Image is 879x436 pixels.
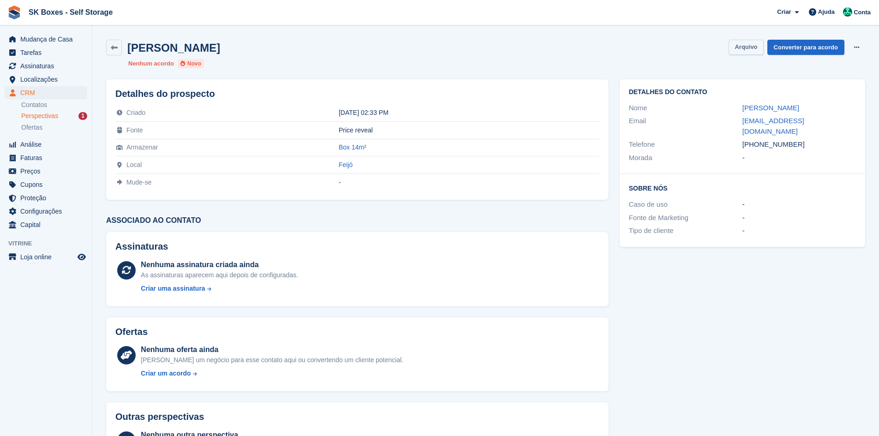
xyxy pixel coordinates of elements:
span: Vitrine [8,239,92,248]
a: menu [5,218,87,231]
a: Loja de pré-visualização [76,251,87,263]
a: Ofertas [21,123,87,132]
span: Local [126,161,142,168]
span: Criado [126,109,145,116]
span: Mude-se [126,179,151,186]
span: Proteção [20,191,76,204]
span: Cupons [20,178,76,191]
a: menu [5,46,87,59]
div: Tipo de cliente [629,226,742,236]
div: Nome [629,103,742,113]
a: menu [5,60,87,72]
a: Converter para acordo [767,40,844,55]
span: Criar [777,7,791,17]
a: menu [5,151,87,164]
h2: Outras perspectivas [115,412,204,422]
div: [PHONE_NUMBER] [742,139,856,150]
span: Configurações [20,205,76,218]
img: stora-icon-8386f47178a22dfd0bd8f6a31ec36ba5ce8667c1dd55bd0f319d3a0aa187defe.svg [7,6,21,19]
h2: Assinaturas [115,241,599,252]
h2: Sobre Nós [629,183,856,192]
span: Mudança de Casa [20,33,76,46]
h2: Ofertas [115,327,148,337]
span: Fonte [126,126,143,134]
span: Armazenar [126,143,158,151]
div: - [339,179,599,186]
div: Caso de uso [629,199,742,210]
div: - [742,199,856,210]
div: As assinaturas aparecem aqui depois de configuradas. [141,270,298,280]
div: Email [629,116,742,137]
a: Perspectivas 1 [21,111,87,121]
a: SK Boxes - Self Storage [25,5,116,20]
div: - [742,213,856,223]
div: 1 [78,112,87,120]
span: Análise [20,138,76,151]
a: menu [5,178,87,191]
span: Localizações [20,73,76,86]
div: [PERSON_NAME] um negócio para esse contato aqui ou convertendo um cliente potencial. [141,355,403,365]
button: Arquivo [729,40,763,55]
a: menu [5,191,87,204]
span: CRM [20,86,76,99]
span: Perspectivas [21,112,58,120]
a: menu [5,205,87,218]
div: Nenhuma assinatura criada ainda [141,259,298,270]
h2: Detalhes do contato [629,89,856,96]
div: Nenhuma oferta ainda [141,344,403,355]
span: Ajuda [818,7,835,17]
div: [DATE] 02:33 PM [339,109,599,116]
a: menu [5,73,87,86]
span: Ofertas [21,123,42,132]
div: Price reveal [339,126,599,134]
a: Criar uma assinatura [141,284,298,293]
h2: Detalhes do prospecto [115,89,599,99]
a: menu [5,86,87,99]
a: Box 14m² [339,143,366,151]
div: Telefone [629,139,742,150]
span: Assinaturas [20,60,76,72]
a: [EMAIL_ADDRESS][DOMAIN_NAME] [742,117,804,135]
h3: Associado ao contato [106,216,609,225]
div: Criar uma assinatura [141,284,205,293]
a: menu [5,138,87,151]
a: Feijó [339,161,353,168]
a: Criar um acordo [141,369,403,378]
span: Tarefas [20,46,76,59]
a: menu [5,251,87,263]
a: Contatos [21,101,87,109]
div: - [742,153,856,163]
li: Novo [178,59,204,68]
span: Conta [854,8,871,17]
span: Capital [20,218,76,231]
a: [PERSON_NAME] [742,104,799,112]
a: menu [5,165,87,178]
div: Fonte de Marketing [629,213,742,223]
span: Loja online [20,251,76,263]
span: Preços [20,165,76,178]
a: menu [5,33,87,46]
li: Nenhum acordo [128,59,174,68]
span: Faturas [20,151,76,164]
img: SK Boxes - Comercial [843,7,852,17]
div: Morada [629,153,742,163]
div: Criar um acordo [141,369,191,378]
h2: [PERSON_NAME] [127,42,220,54]
div: - [742,226,856,236]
